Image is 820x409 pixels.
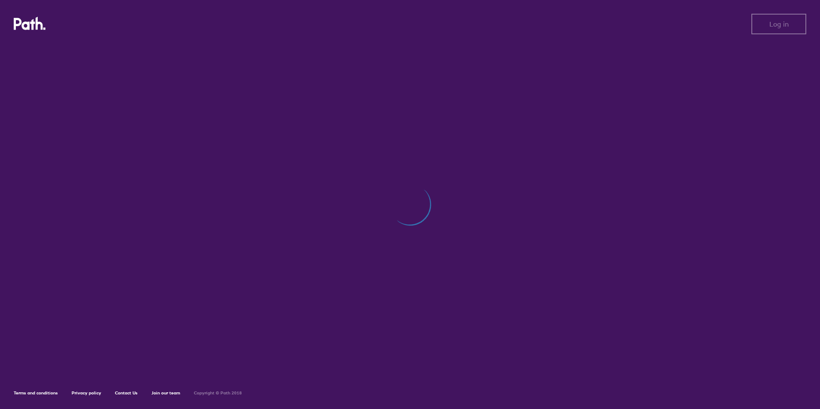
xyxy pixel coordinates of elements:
[751,14,806,34] button: Log in
[14,390,58,396] a: Terms and conditions
[115,390,138,396] a: Contact Us
[769,20,789,28] span: Log in
[194,391,242,396] h6: Copyright © Path 2018
[72,390,101,396] a: Privacy policy
[151,390,180,396] a: Join our team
